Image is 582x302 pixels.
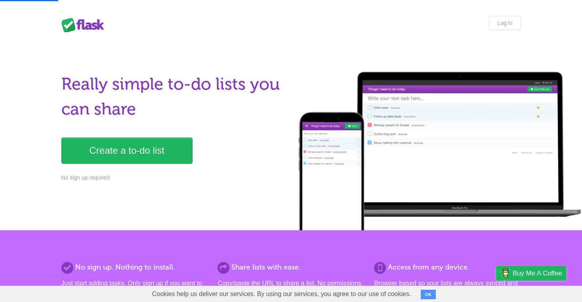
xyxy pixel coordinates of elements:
a: Buy me a coffee [496,266,566,281]
span: Cookies help us deliver our services. By using our services, you agree to our use of cookies. [144,286,419,302]
p: Browser based so your lists are always synced and you can access them from anywhere. [374,279,521,298]
a: Create a to-do list [61,138,193,164]
span: Buy me a coffee [513,266,562,280]
h1: Really simple to-do lists you can share [61,72,286,122]
p: Copy/paste the URL to share a list. No permissions. No formal invites. It's that simple. [218,279,364,298]
a: Log in [489,16,521,30]
img: Buy me a coffee [500,266,511,280]
h2: No sign up. Nothing to install. [61,262,208,273]
h2: Share lists with ease. [218,262,364,273]
p: Just start adding tasks. Only sign up if you want to save more than one list. [61,279,208,298]
div: Flask Lists [61,18,109,32]
button: OK [421,290,436,299]
h2: Access from any device. [374,262,521,273]
p: No sign up required [61,174,286,182]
